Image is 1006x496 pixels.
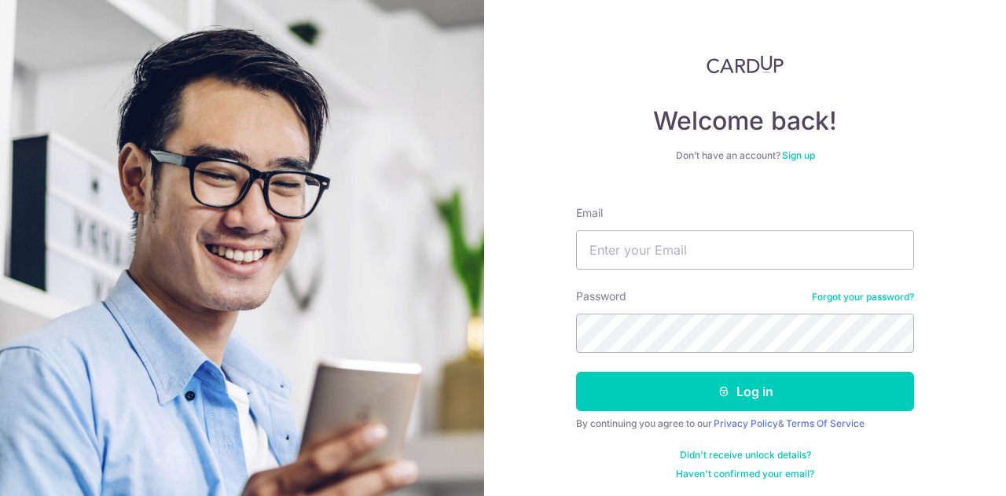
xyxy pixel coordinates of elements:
a: Sign up [782,149,815,161]
input: Enter your Email [576,230,914,270]
label: Password [576,288,626,304]
a: Forgot your password? [812,291,914,303]
a: Terms Of Service [786,417,865,429]
label: Email [576,205,603,221]
img: CardUp Logo [707,55,784,74]
h4: Welcome back! [576,105,914,137]
button: Log in [576,372,914,411]
div: By continuing you agree to our & [576,417,914,430]
div: Don’t have an account? [576,149,914,162]
a: Haven't confirmed your email? [676,468,814,480]
a: Didn't receive unlock details? [680,449,811,461]
a: Privacy Policy [714,417,778,429]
